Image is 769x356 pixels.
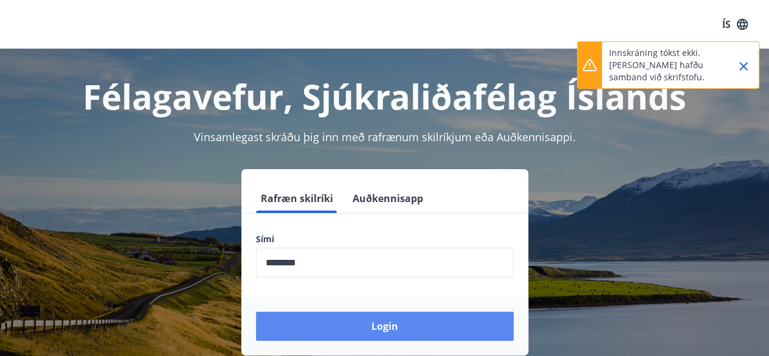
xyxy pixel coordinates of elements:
h1: Félagavefur, Sjúkraliðafélag Íslands [15,73,754,119]
button: Login [256,312,514,341]
button: Rafræn skilríki [256,184,338,213]
button: ÍS [716,13,754,35]
button: Close [733,56,754,77]
label: Sími [256,233,514,245]
p: Innskráning tókst ekki. [PERSON_NAME] hafðu samband við skrifstofu. [609,47,716,83]
span: Vinsamlegast skráðu þig inn með rafrænum skilríkjum eða Auðkennisappi. [194,130,576,144]
button: Auðkennisapp [348,184,428,213]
